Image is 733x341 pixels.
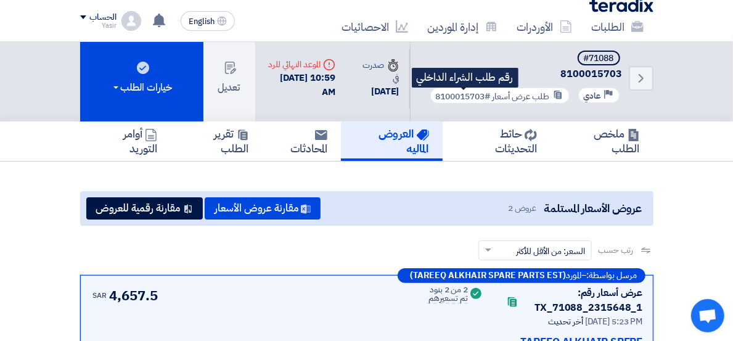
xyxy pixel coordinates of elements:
[564,126,639,155] h5: ملخص الطلب
[111,80,173,95] div: خيارات الطلب
[493,90,550,103] span: طلب عرض أسعار
[332,12,418,41] a: الاحصائيات
[93,290,107,301] span: SAR
[567,271,582,280] span: المورد
[355,59,399,84] div: صدرت في
[691,299,724,332] a: Open chat
[585,315,643,328] span: [DATE] 5:23 PM
[582,12,653,41] a: الطلبات
[584,90,601,102] span: عادي
[80,36,203,121] button: خيارات الطلب
[276,126,328,155] h5: المحادثات
[80,121,171,161] a: أوامر التوريد
[171,121,263,161] a: تقرير الطلب
[443,121,551,161] a: حائط التحديثات
[205,197,321,220] button: مقارنة عروض الأسعار
[508,202,536,215] span: عروض 2
[516,245,585,258] span: السعر: من الأقل للأكثر
[355,84,399,99] div: [DATE]
[184,126,249,155] h5: تقرير الطلب
[418,12,507,41] a: إدارة الموردين
[80,22,117,29] div: Yasir
[548,315,583,328] span: أخر تحديث
[425,51,623,81] h5: 8100015703
[354,126,428,155] h5: العروض الماليه
[456,126,537,155] h5: حائط التحديثات
[86,197,203,220] button: مقارنة رقمية للعروض
[551,121,653,161] a: ملخص الطلب
[544,200,642,216] span: عروض الأسعار المستلمة
[109,286,157,306] span: 4,657.5
[265,58,335,71] div: الموعد النهائي للرد
[121,11,141,31] img: profile_test.png
[94,126,158,155] h5: أوامر التوريد
[507,12,582,41] a: الأوردرات
[587,271,637,280] span: مرسل بواسطة:
[263,121,342,161] a: المحادثات
[425,68,623,81] span: 8100015703
[436,90,491,103] span: #8100015703
[412,68,518,88] div: رقم طلب الشراء الداخلي
[181,11,235,31] button: English
[398,268,645,283] div: –
[598,244,633,257] span: رتب حسب
[411,271,567,280] b: (TAREEQ ALKHAIR SPARE PARTS EST)
[341,121,442,161] a: العروض الماليه
[90,12,117,23] div: الحساب
[189,17,215,26] span: English
[584,54,614,63] div: #71088
[203,36,255,121] button: تعديل
[265,71,335,99] div: [DATE] 10:59 AM
[427,286,469,304] div: 2 من 2 بنود تم تسعيرهم
[526,286,642,315] div: عرض أسعار رقم: TX_71088_2315648_1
